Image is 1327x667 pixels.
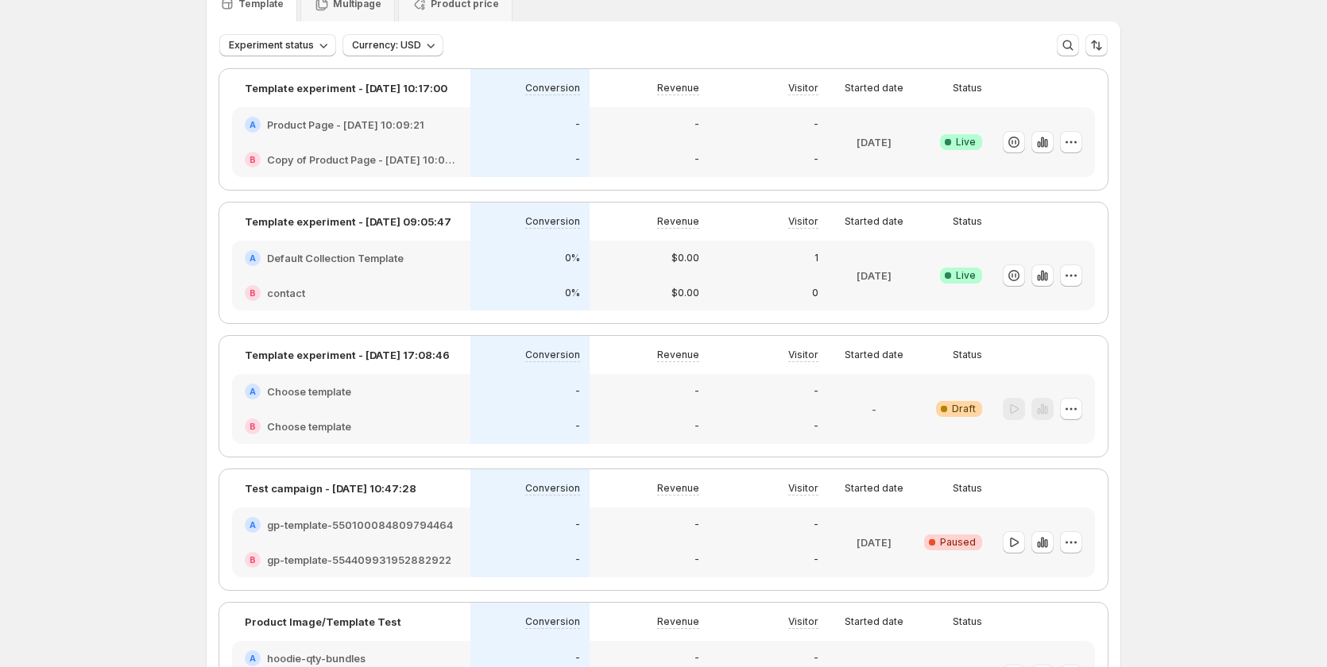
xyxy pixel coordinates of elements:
[671,287,699,299] p: $0.00
[657,349,699,361] p: Revenue
[694,553,699,566] p: -
[267,152,458,168] h2: Copy of Product Page - [DATE] 10:09:21
[694,153,699,166] p: -
[872,401,876,417] p: -
[525,82,580,94] p: Conversion
[250,253,256,263] h2: A
[814,385,818,398] p: -
[575,118,580,131] p: -
[857,534,892,550] p: [DATE]
[575,385,580,398] p: -
[575,652,580,665] p: -
[250,422,256,431] h2: B
[788,482,818,495] p: Visitor
[250,555,256,565] h2: B
[694,118,699,131] p: -
[267,250,404,266] h2: Default Collection Template
[250,288,256,298] h2: B
[788,615,818,628] p: Visitor
[857,268,892,283] p: [DATE]
[245,80,447,96] p: Template experiment - [DATE] 10:17:00
[250,155,256,164] h2: B
[953,82,982,94] p: Status
[250,520,256,530] h2: A
[857,134,892,150] p: [DATE]
[953,349,982,361] p: Status
[812,287,818,299] p: 0
[229,39,314,52] span: Experiment status
[788,349,818,361] p: Visitor
[565,287,580,299] p: 0%
[788,82,818,94] p: Visitor
[267,285,305,301] h2: contact
[814,519,818,531] p: -
[814,118,818,131] p: -
[575,519,580,531] p: -
[845,215,903,228] p: Started date
[657,215,699,228] p: Revenue
[267,418,351,434] h2: Choose template
[845,82,903,94] p: Started date
[845,482,903,495] p: Started date
[575,420,580,433] p: -
[845,615,903,628] p: Started date
[575,553,580,566] p: -
[940,536,976,549] span: Paused
[250,654,256,663] h2: A
[352,39,421,52] span: Currency: USD
[267,517,453,533] h2: gp-template-550100084809794464
[267,552,451,568] h2: gp-template-554409931952882922
[788,215,818,228] p: Visitor
[1085,34,1108,56] button: Sort the results
[956,269,976,282] span: Live
[250,120,256,129] h2: A
[953,215,982,228] p: Status
[694,519,699,531] p: -
[657,482,699,495] p: Revenue
[565,252,580,264] p: 0%
[575,153,580,166] p: -
[952,403,976,415] span: Draft
[694,420,699,433] p: -
[845,349,903,361] p: Started date
[814,252,818,264] p: 1
[814,420,818,433] p: -
[657,82,699,94] p: Revenue
[956,136,976,148] span: Live
[267,384,351,399] h2: Choose template
[814,553,818,566] p: -
[525,615,580,628] p: Conversion
[525,349,580,361] p: Conversion
[953,482,982,495] p: Status
[657,615,699,628] p: Revenue
[525,482,580,495] p: Conversion
[694,385,699,398] p: -
[245,214,451,229] p: Template experiment - [DATE] 09:05:47
[814,652,818,665] p: -
[694,652,699,665] p: -
[245,480,416,496] p: Test campaign - [DATE] 10:47:28
[525,215,580,228] p: Conversion
[219,34,336,56] button: Experiment status
[250,387,256,396] h2: A
[245,347,450,363] p: Template experiment - [DATE] 17:08:46
[342,34,443,56] button: Currency: USD
[267,650,366,666] h2: hoodie-qty-bundles
[245,614,401,630] p: Product Image/Template Test
[814,153,818,166] p: -
[953,615,982,628] p: Status
[671,252,699,264] p: $0.00
[267,117,424,133] h2: Product Page - [DATE] 10:09:21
